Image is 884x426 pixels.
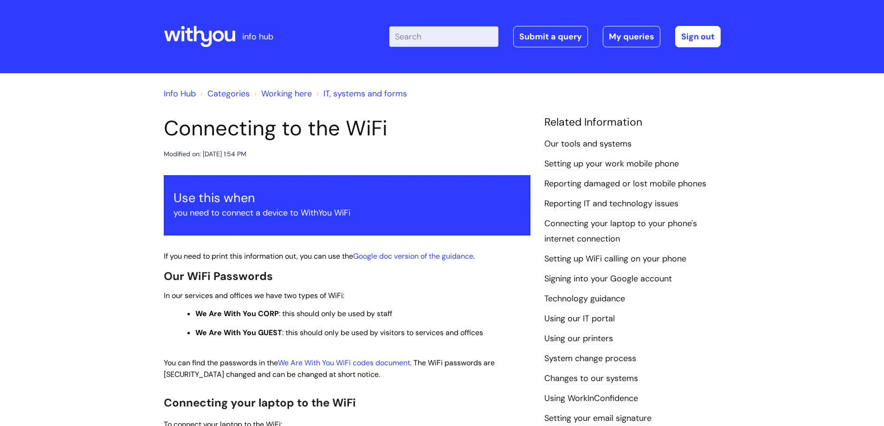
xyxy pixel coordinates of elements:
a: Sign out [675,26,721,47]
span: You can find the passwords in the . The WiFi passwords are [SECURITY_DATA] changed and can be cha... [164,358,495,379]
a: Signing into your Google account [544,273,672,285]
a: Reporting damaged or lost mobile phones [544,178,706,190]
li: IT, systems and forms [314,86,407,101]
h3: Use this when [174,191,521,205]
li: Working here [252,86,312,101]
strong: We Are With You GUEST [195,328,282,337]
span: In our services and offices we have two types of WiFi: [164,291,344,300]
span: If you need to print this information out, you can use the . [164,251,475,261]
p: you need to connect a device to WithYou WiFi [174,205,521,220]
span: Connecting your laptop to the WiFi [164,395,356,410]
a: Our tools and systems [544,138,632,150]
h1: Connecting to the WiFi [164,116,530,141]
a: Technology guidance [544,293,625,305]
h4: Related Information [544,116,721,129]
a: Submit a query [513,26,588,47]
a: Setting your email signature [544,413,652,425]
span: Our WiFi Passwords [164,269,273,283]
li: Solution home [198,86,250,101]
div: Modified on: [DATE] 1:54 PM [164,148,246,160]
span: : this should only be used by visitors to services and offices [195,328,483,337]
a: System change process [544,353,636,365]
a: Using our printers [544,333,613,345]
a: Categories [207,88,250,99]
input: Search [389,26,498,47]
a: IT, systems and forms [323,88,407,99]
span: : this should only be used by staff [195,309,392,318]
a: Setting up your work mobile phone [544,158,679,170]
a: Connecting your laptop to your phone's internet connection [544,218,697,245]
p: info hub [242,29,273,44]
a: Setting up WiFi calling on your phone [544,253,686,265]
a: Working here [261,88,312,99]
div: | - [389,26,721,47]
a: Using WorkInConfidence [544,393,638,405]
a: We Are With You WiFi codes document [278,358,410,368]
a: Info Hub [164,88,196,99]
strong: We Are With You CORP [195,309,279,318]
a: Changes to our systems [544,373,638,385]
a: Google doc version of the guidance [353,251,473,261]
a: Reporting IT and technology issues [544,198,678,210]
a: My queries [603,26,660,47]
a: Using our IT portal [544,313,615,325]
